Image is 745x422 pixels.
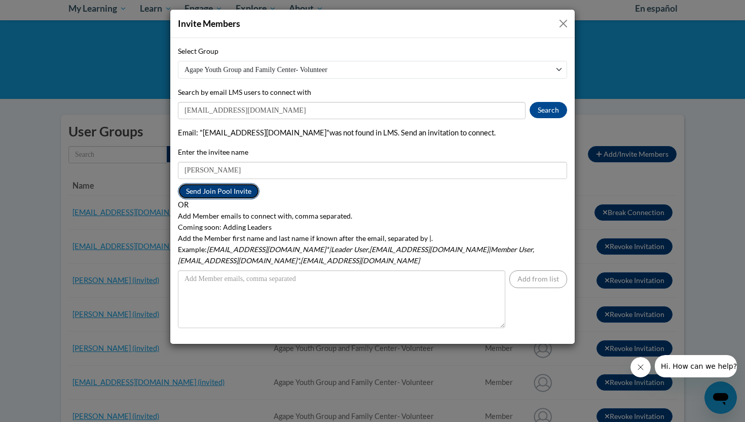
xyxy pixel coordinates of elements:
iframe: Close message [630,357,651,377]
button: Close [557,17,570,30]
span: Example: [178,245,207,254]
label: Enter the invitee name [178,147,248,158]
button: Send Join Pool Invite [178,183,259,199]
span: Coming soon: Adding Leaders [178,223,272,231]
span: Add Member emails to connect with, comma separated. [178,212,352,220]
span: Search by email LMS users to connect with [178,88,311,96]
span: OR [178,200,189,209]
span: was not found in LMS. Send an invitation to connect. [329,128,496,137]
button: Search [530,102,567,118]
span: Add the Member first name and last name if known after the email, separated by |. [178,234,433,242]
span: Invite Members [178,18,240,29]
input: Enter name [178,162,567,179]
span: Email [178,128,196,137]
em: [EMAIL_ADDRESS][DOMAIN_NAME]*|Leader User,[EMAIL_ADDRESS][DOMAIN_NAME]|Member User,[EMAIL_ADDRESS... [178,245,534,265]
input: Search Members [178,102,526,119]
div: : "[EMAIL_ADDRESS][DOMAIN_NAME]" [178,127,567,138]
iframe: Message from company [655,355,737,377]
button: Add from list [509,270,567,288]
span: Select Group [178,47,218,55]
